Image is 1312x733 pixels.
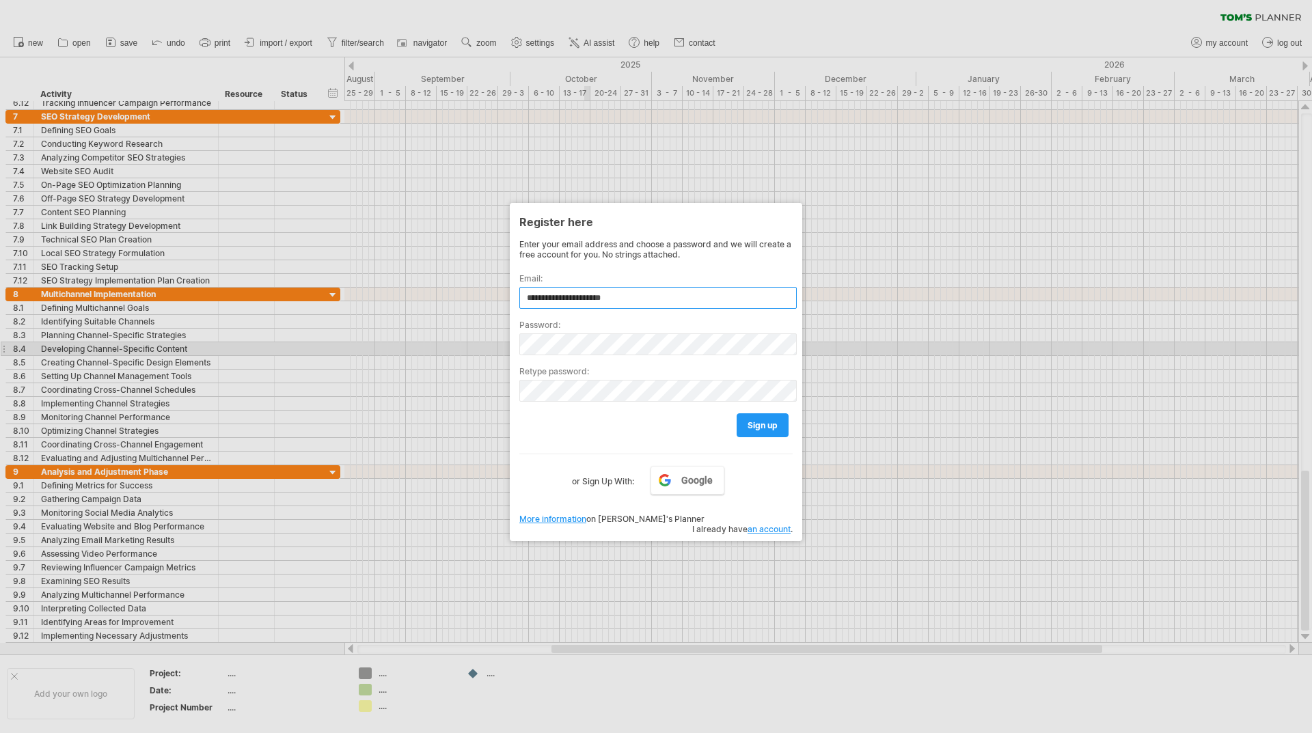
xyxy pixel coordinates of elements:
label: Retype password: [519,366,793,376]
span: on [PERSON_NAME]'s Planner [519,514,705,524]
div: Enter your email address and choose a password and we will create a free account for you. No stri... [519,239,793,260]
label: or Sign Up With: [572,466,634,489]
span: sign up [748,420,778,430]
a: an account [748,524,791,534]
span: Google [681,475,713,486]
span: I already have . [692,524,793,534]
div: Register here [519,209,793,234]
a: Google [651,466,724,495]
a: More information [519,514,586,524]
a: sign up [737,413,789,437]
label: Email: [519,273,793,283]
label: Password: [519,320,793,330]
